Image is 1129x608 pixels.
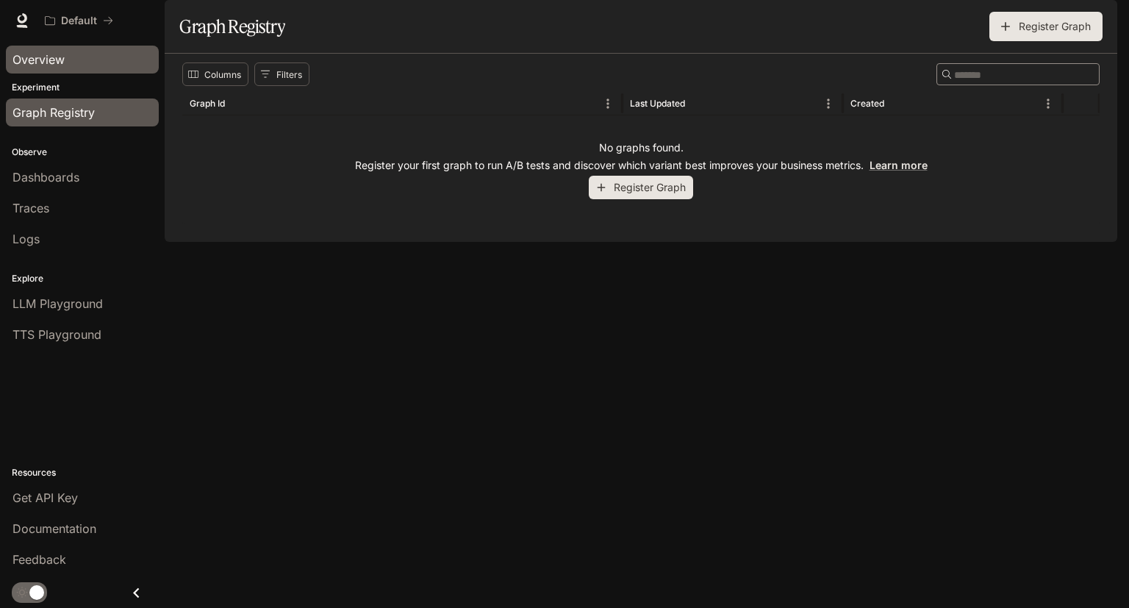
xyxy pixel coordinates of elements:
[182,62,248,86] button: Select columns
[355,158,928,173] p: Register your first graph to run A/B tests and discover which variant best improves your business...
[179,12,285,41] h1: Graph Registry
[190,98,225,109] div: Graph Id
[936,63,1100,85] div: Search
[38,6,120,35] button: All workspaces
[599,140,684,155] p: No graphs found.
[989,12,1103,41] button: Register Graph
[817,93,839,115] button: Menu
[254,62,309,86] button: Show filters
[687,93,709,115] button: Sort
[61,15,97,27] p: Default
[870,159,928,171] a: Learn more
[226,93,248,115] button: Sort
[850,98,884,109] div: Created
[630,98,685,109] div: Last Updated
[886,93,908,115] button: Sort
[589,176,693,200] button: Register Graph
[597,93,619,115] button: Menu
[1037,93,1059,115] button: Menu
